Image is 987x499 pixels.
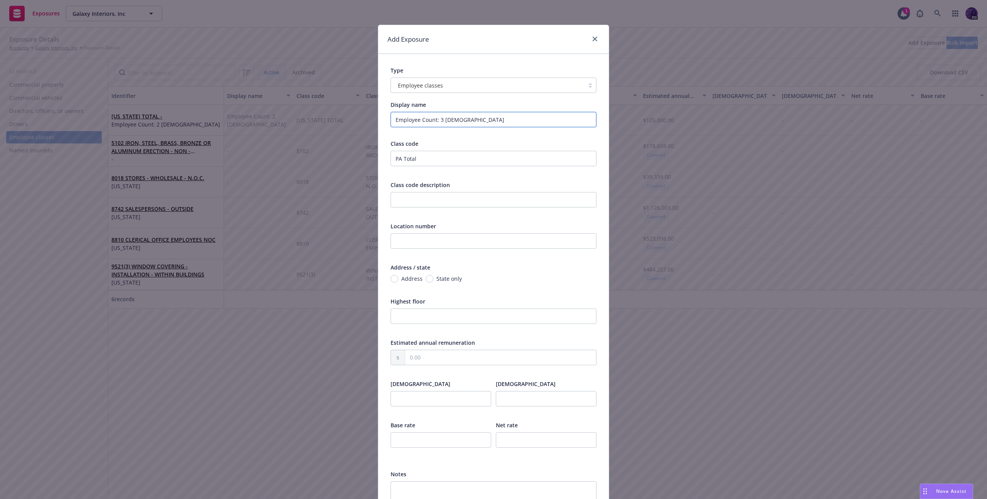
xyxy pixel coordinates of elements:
span: Employee classes [395,81,581,89]
span: Class code [391,140,418,147]
span: Estimated annual remuneration [391,339,475,346]
span: Address / state [391,264,430,271]
span: Type [391,67,403,74]
div: Drag to move [920,484,930,499]
span: Address [401,275,423,283]
h1: Add Exposure [387,34,429,44]
span: State only [436,275,462,283]
input: Address [391,275,398,283]
span: Location number [391,223,436,230]
span: Class code description [391,181,450,189]
input: State only [426,275,433,283]
input: 0.00 [405,350,596,365]
span: Display name [391,101,426,108]
span: [DEMOGRAPHIC_DATA] [391,380,450,388]
button: Nova Assist [920,484,973,499]
span: Notes [391,470,406,478]
span: Net rate [496,421,518,429]
span: [DEMOGRAPHIC_DATA] [496,380,556,388]
span: Base rate [391,421,415,429]
a: close [590,34,600,44]
span: Nova Assist [936,488,967,494]
span: Highest floor [391,298,425,305]
span: Employee classes [398,81,443,89]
